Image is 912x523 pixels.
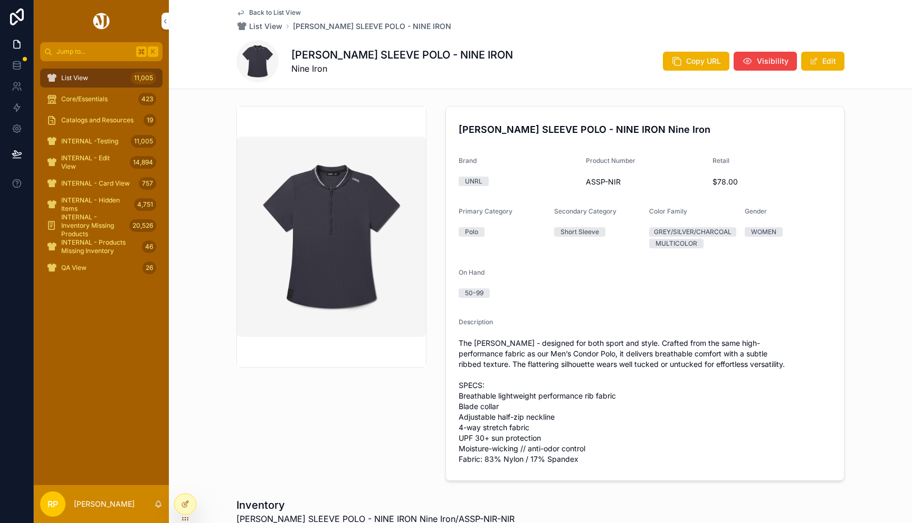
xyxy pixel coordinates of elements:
[91,13,111,30] img: App logo
[751,227,776,237] div: WOMEN
[61,154,126,171] span: INTERNAL - Edit View
[142,240,156,253] div: 46
[149,47,157,56] span: K
[654,227,731,237] div: GREY/SILVER/CHARCOAL
[293,21,451,32] a: [PERSON_NAME] SLEEVE POLO - NINE IRON
[712,157,729,164] span: Retail
[40,69,163,88] a: List View11,005
[40,174,163,193] a: INTERNAL - Card View757
[61,137,118,146] span: INTERNAL -Testing
[663,52,729,71] button: Copy URL
[459,207,512,215] span: Primary Category
[236,498,515,512] h1: Inventory
[40,258,163,277] a: QA View26
[40,237,163,256] a: INTERNAL - Products Missing Inventory46
[586,157,635,164] span: Product Number
[465,227,478,237] div: Polo
[459,318,493,326] span: Description
[40,216,163,235] a: INTERNAL - Inventory Missing Products20,526
[459,338,831,464] span: The [PERSON_NAME] - designed for both sport and style. Crafted from the same high-performance fab...
[131,135,156,148] div: 11,005
[554,207,616,215] span: Secondary Category
[74,499,135,509] p: [PERSON_NAME]
[649,207,687,215] span: Color Family
[459,268,484,276] span: On Hand
[61,179,130,188] span: INTERNAL - Card View
[459,157,477,164] span: Brand
[40,111,163,130] a: Catalogs and Resources19
[745,207,767,215] span: Gender
[61,74,88,82] span: List View
[712,177,831,187] span: $78.00
[34,61,169,291] div: scrollable content
[61,116,134,124] span: Catalogs and Resources
[801,52,844,71] button: Edit
[291,47,513,62] h1: [PERSON_NAME] SLEEVE POLO - NINE IRON
[129,219,156,232] div: 20,526
[249,8,301,17] span: Back to List View
[655,239,697,248] div: MULTICOLOR
[465,288,483,298] div: 50-99
[40,132,163,151] a: INTERNAL -Testing11,005
[47,498,58,510] span: RP
[560,227,599,237] div: Short Sleeve
[249,21,282,32] span: List View
[56,47,132,56] span: Jump to...
[138,93,156,105] div: 423
[40,153,163,172] a: INTERNAL - Edit View14,894
[40,90,163,109] a: Core/Essentials423
[291,62,513,75] span: Nine Iron
[61,238,138,255] span: INTERNAL - Products Missing Inventory
[61,213,125,238] span: INTERNAL - Inventory Missing Products
[61,264,87,272] span: QA View
[236,8,301,17] a: Back to List View
[40,195,163,214] a: INTERNAL - Hidden Items4,751
[61,95,108,103] span: Core/Essentials
[130,156,156,169] div: 14,894
[139,177,156,190] div: 757
[586,177,705,187] span: ASSP-NIR
[757,56,788,66] span: Visibility
[142,261,156,274] div: 26
[134,198,156,211] div: 4,751
[459,122,831,137] h4: [PERSON_NAME] SLEEVE POLO - NINE IRON Nine Iron
[40,42,163,61] button: Jump to...K
[236,21,282,32] a: List View
[734,52,797,71] button: Visibility
[61,196,130,213] span: INTERNAL - Hidden Items
[465,177,482,186] div: UNRL
[237,137,426,336] img: AMELIASHORTSLEEVEPOLO-NINEIRON-S1.webp
[144,114,156,127] div: 19
[131,72,156,84] div: 11,005
[686,56,721,66] span: Copy URL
